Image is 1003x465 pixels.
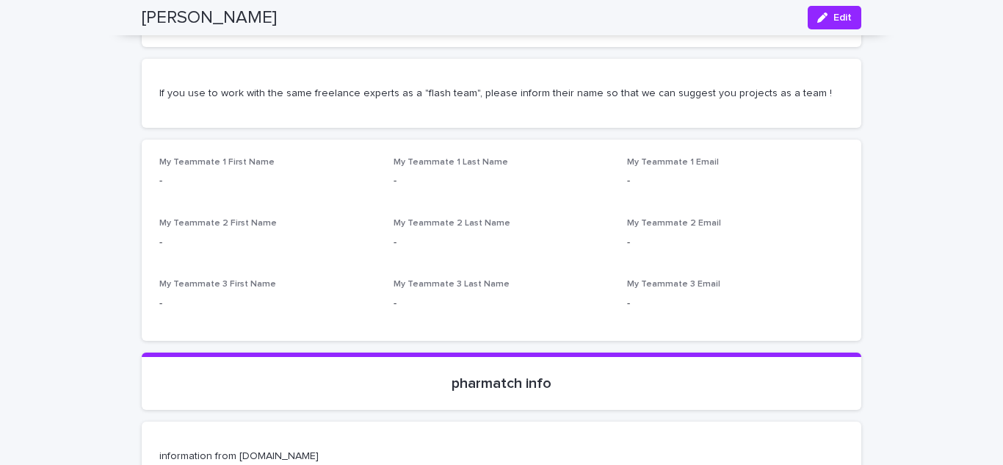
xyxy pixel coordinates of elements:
[627,280,720,289] span: My Teammate 3 Email
[627,158,719,167] span: My Teammate 1 Email
[394,296,610,311] p: -
[159,219,277,228] span: My Teammate 2 First Name
[394,173,610,189] p: -
[159,235,376,250] p: -
[159,450,844,463] p: information from [DOMAIN_NAME]
[159,87,844,100] p: If you use to work with the same freelance experts as a "flash team", please inform their name so...
[159,173,376,189] p: -
[394,158,508,167] span: My Teammate 1 Last Name
[808,6,861,29] button: Edit
[159,280,276,289] span: My Teammate 3 First Name
[159,158,275,167] span: My Teammate 1 First Name
[159,296,376,311] p: -
[627,296,844,311] p: -
[627,219,721,228] span: My Teammate 2 Email
[142,7,277,29] h2: [PERSON_NAME]
[394,280,510,289] span: My Teammate 3 Last Name
[394,235,610,250] p: -
[627,173,844,189] p: -
[833,12,852,23] span: Edit
[159,375,844,392] p: pharmatch info
[627,235,844,250] p: -
[394,219,510,228] span: My Teammate 2 Last Name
